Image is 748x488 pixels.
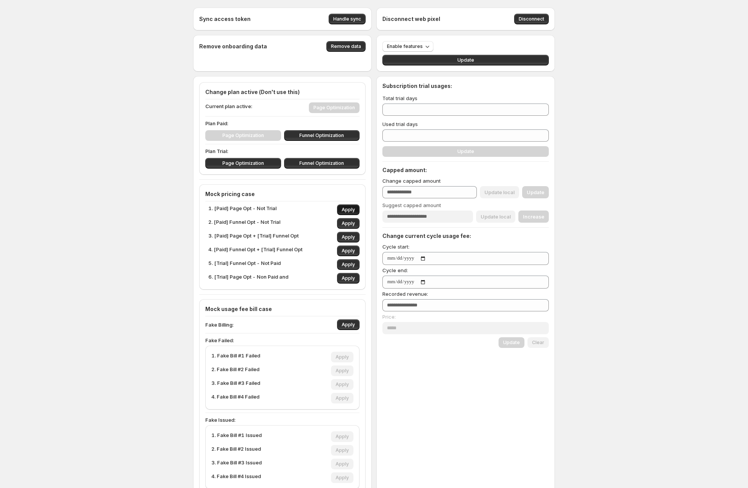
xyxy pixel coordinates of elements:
h4: Disconnect web pixel [382,15,440,23]
h4: Mock usage fee bill case [205,305,360,313]
span: Enable features [387,43,423,49]
span: Funnel Optimization [299,160,344,166]
button: Apply [337,319,360,330]
p: 3. Fake Bill #3 Failed [211,379,260,390]
span: Apply [342,234,355,240]
p: 1. Fake Bill #1 Issued [211,431,262,442]
button: Apply [337,273,360,284]
span: Apply [342,275,355,281]
button: Page Optimization [205,158,281,169]
span: Suggest capped amount [382,202,441,208]
span: Recorded revenue: [382,291,428,297]
span: Change capped amount [382,178,441,184]
p: 1. Fake Bill #1 Failed [211,352,260,362]
button: Handle sync [329,14,366,24]
span: Cycle end: [382,267,408,273]
button: Apply [337,246,360,256]
span: Disconnect [519,16,544,22]
h4: Capped amount: [382,166,549,174]
p: 4. [Paid] Funnel Opt + [Trial] Funnel Opt [208,246,302,256]
h4: Change plan active (Don't use this) [205,88,360,96]
span: Price: [382,314,396,320]
p: 3. [Paid] Page Opt + [Trial] Funnel Opt [208,232,299,242]
span: Handle sync [333,16,361,22]
button: Apply [337,232,360,242]
p: 2. Fake Bill #2 Issued [211,445,261,456]
p: 6. [Trial] Page Opt - Non Paid and [208,273,288,284]
span: Apply [342,322,355,328]
span: Update [457,57,474,63]
button: Funnel Optimization [284,158,360,169]
button: Apply [337,218,360,229]
span: Used trial days [382,121,418,127]
span: Apply [342,207,355,213]
p: Plan Paid: [205,120,360,127]
p: 2. [Paid] Funnel Opt - Not Trial [208,218,280,229]
p: 4. Fake Bill #4 Failed [211,393,259,403]
button: Update [382,55,549,65]
h4: Change current cycle usage fee: [382,232,549,240]
h4: Sync access token [199,15,251,23]
h4: Subscription trial usages: [382,82,452,90]
p: 1. [Paid] Page Opt - Not Trial [208,204,277,215]
span: Apply [342,262,355,268]
span: Apply [342,248,355,254]
p: Fake Failed: [205,336,360,344]
button: Funnel Optimization [284,130,360,141]
p: 2. Fake Bill #2 Failed [211,365,259,376]
span: Cycle start: [382,244,409,250]
p: 5. [Trial] Funnel Opt - Not Paid [208,259,281,270]
span: Total trial days [382,95,417,101]
h4: Mock pricing case [205,190,360,198]
p: Plan Trial: [205,147,360,155]
button: Disconnect [514,14,549,24]
span: Page Optimization [222,160,264,166]
button: Apply [337,259,360,270]
span: Remove data [331,43,361,49]
p: 4. Fake Bill #4 Issued [211,472,261,483]
p: Fake Billing: [205,321,233,329]
h4: Remove onboarding data [199,43,267,50]
button: Remove data [326,41,366,52]
span: Apply [342,220,355,226]
p: Fake Issued: [205,416,360,424]
button: Enable features [382,41,433,52]
p: Current plan active: [205,102,253,113]
p: 3. Fake Bill #3 Issued [211,459,262,469]
span: Funnel Optimization [299,132,344,139]
button: Apply [337,204,360,215]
